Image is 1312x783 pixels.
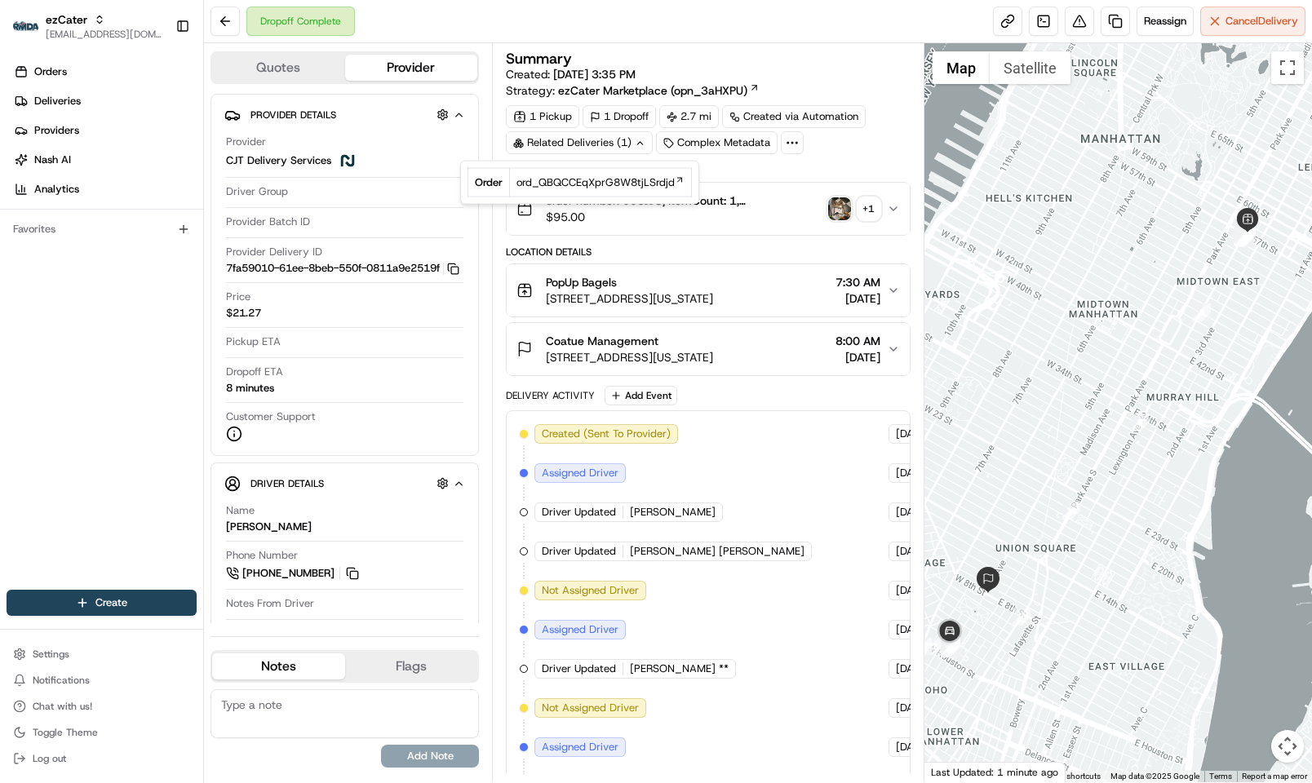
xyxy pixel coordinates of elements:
a: Open this area in Google Maps (opens a new window) [929,761,982,782]
div: 10 [1062,502,1080,520]
div: Complex Metadata [656,131,778,154]
span: Cancel Delivery [1226,14,1298,29]
div: 12 [924,637,942,655]
span: Create [95,595,127,610]
a: [PHONE_NUMBER] [226,564,361,582]
span: Phone Number [226,548,298,563]
button: [EMAIL_ADDRESS][DOMAIN_NAME] [46,28,162,41]
span: [DATE] [836,290,880,307]
span: Provider Batch ID [226,215,310,229]
a: Terms (opens in new tab) [1209,772,1232,781]
div: 8 [1193,303,1211,321]
span: Pickup ETA [226,334,281,349]
button: Flags [345,653,478,679]
div: Last Updated: 1 minute ago [924,762,1066,782]
button: Reassign [1137,7,1194,36]
a: ezCater Marketplace (opn_3aHXPU) [558,82,760,99]
a: Report a map error [1242,772,1307,781]
span: Notes From Driver [226,596,314,611]
span: Log out [33,752,66,765]
span: [STREET_ADDRESS][US_STATE] [546,349,713,365]
span: Settings [33,648,69,661]
a: Analytics [7,176,203,202]
span: Dropoff ETA [226,365,283,379]
div: Delivery Activity [506,389,595,402]
span: [DATE] [896,701,929,715]
button: Keyboard shortcuts [1031,771,1101,782]
td: Order [468,168,510,197]
span: [DATE] [896,740,929,754]
button: Show street map [933,51,990,84]
span: Driver Updated [542,544,616,559]
span: Toggle Theme [33,726,98,739]
button: Show satellite imagery [990,51,1070,84]
button: Notifications [7,669,197,692]
span: Price [226,290,250,304]
span: Created (Sent To Provider) [542,427,671,441]
span: PopUp Bagels [546,274,617,290]
button: Toggle Theme [7,721,197,744]
span: Customer Support [226,409,316,424]
span: [PERSON_NAME] [630,505,716,520]
span: Coatue Management [546,333,658,349]
button: Log out [7,747,197,770]
span: [PERSON_NAME] ** [630,661,729,676]
div: + 1 [858,197,880,220]
span: [DATE] [896,505,929,520]
span: Assigned Driver [542,740,618,754]
span: [DATE] [896,427,929,441]
button: Driver Details [224,470,465,497]
span: [DATE] [896,466,929,480]
span: Assigned Driver [542,622,618,637]
a: Providers [7,117,203,144]
span: Not Assigned Driver [542,583,639,598]
button: ezCater [46,11,87,28]
span: 7:30 AM [836,274,880,290]
span: [STREET_ADDRESS][US_STATE] [546,290,713,307]
span: $21.27 [226,306,261,321]
span: Not Assigned Driver [542,701,639,715]
a: Nash AI [7,147,203,173]
button: 7fa59010-61ee-8beb-550f-0811a9e2519f [226,261,459,276]
a: Created via Automation [722,105,866,128]
img: photo_proof_of_pickup image [828,197,851,220]
a: ord_QBQCCEqXprG8W8tjLSrdjd [516,175,685,190]
span: [DATE] [836,349,880,365]
img: ezCater [13,21,39,32]
a: Deliveries [7,88,203,114]
span: [DATE] [896,583,929,598]
span: Reassign [1144,14,1186,29]
button: Settings [7,643,197,666]
div: 2.7 mi [659,105,719,128]
span: [PERSON_NAME] [PERSON_NAME] [630,544,804,559]
span: 8:00 AM [836,333,880,349]
button: Map camera controls [1271,730,1304,763]
span: Deliveries [34,94,81,108]
div: Favorites [7,216,197,242]
img: Google [929,761,982,782]
span: Driver Group [226,184,288,199]
span: [DATE] [896,544,929,559]
span: [DATE] 3:35 PM [553,67,636,82]
a: Orders [7,59,203,85]
div: Related Deliveries (1) [506,131,653,154]
span: Provider [226,135,266,149]
span: Map data ©2025 Google [1110,772,1199,781]
span: Driver Details [250,477,324,490]
button: Chat with us! [7,695,197,718]
span: [PHONE_NUMBER] [242,566,335,581]
span: Analytics [34,182,79,197]
span: Orders [34,64,67,79]
div: 1 Pickup [506,105,579,128]
button: CancelDelivery [1200,7,1305,36]
div: [PERSON_NAME] [226,520,312,534]
span: Provider Details [250,108,336,122]
div: Strategy: [506,82,760,99]
div: 7 [1235,229,1253,247]
span: Created: [506,66,636,82]
div: 24 [941,639,959,657]
button: Provider [345,55,478,81]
